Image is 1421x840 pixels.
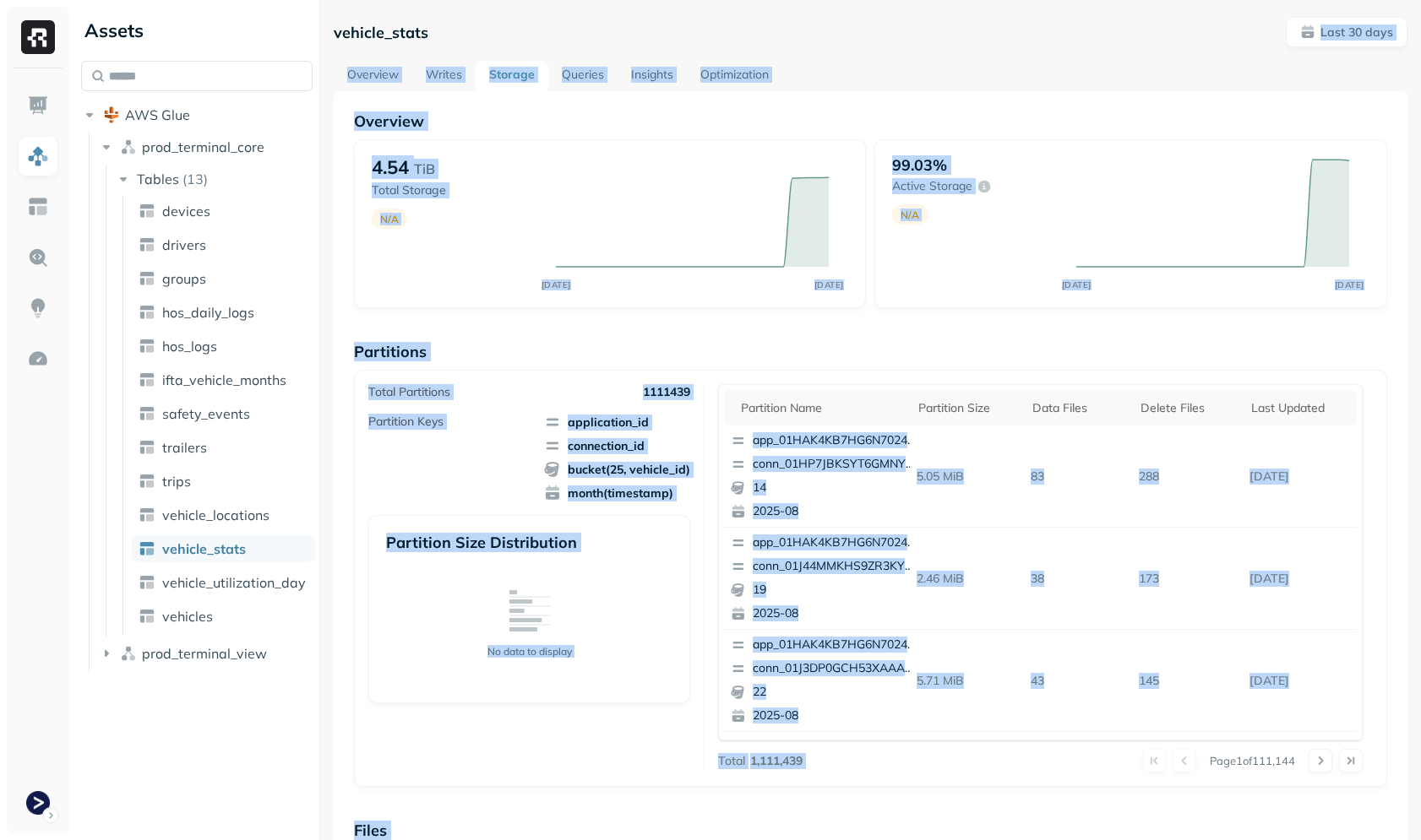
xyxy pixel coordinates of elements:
p: 288 [1132,462,1243,491]
p: Partition Keys [368,414,444,430]
p: 2025-08 [753,605,917,622]
p: 1,111,439 [750,753,803,769]
span: application_id [544,414,690,431]
a: Overview [334,61,412,91]
button: app_01HAK4KB7HG6N7024210G3S8D5conn_01J44MMKHS9ZR3KYYZKMHR54G7192025-08 [724,528,923,629]
p: 99.03% [892,155,947,175]
p: 38 [1024,564,1132,593]
span: vehicle_locations [162,507,269,523]
span: hos_logs [162,338,217,355]
button: AWS Glue [81,101,313,128]
span: trips [162,473,191,490]
span: vehicles [162,608,213,625]
span: groups [162,270,206,287]
div: Data Files [1032,400,1124,416]
p: Aug 25, 2025 [1243,462,1357,491]
span: bucket(25, vehicle_id) [544,461,690,478]
a: hos_logs [132,333,315,360]
a: Writes [412,61,476,91]
div: Delete Files [1141,400,1234,416]
p: Aug 25, 2025 [1243,666,1357,696]
p: 22 [753,684,917,701]
p: TiB [414,159,435,179]
span: vehicle_stats [162,540,246,557]
p: conn_01HP7JBKSYT6GMNY064TG9YNY4 [753,456,917,473]
img: table [139,236,155,253]
a: ifta_vehicle_months [132,366,315,393]
span: trailers [162,439,207,456]
p: app_01HAK4KB7HG6N7024210G3S8D5 [753,432,917,449]
span: prod_terminal_view [142,645,267,662]
p: 83 [1024,462,1132,491]
p: 2025-08 [753,707,917,724]
span: month(timestamp) [544,485,690,501]
p: Total Partitions [368,384,450,400]
p: 145 [1132,666,1243,696]
img: Ryft [21,20,55,54]
a: Queries [548,61,618,91]
tspan: [DATE] [1062,279,1092,290]
img: Dashboard [27,95,49,117]
span: Tables [137,171,179,187]
img: table [139,203,155,219]
img: table [139,371,155,388]
p: 19 [753,582,917,599]
tspan: [DATE] [541,279,570,290]
img: Optimization [27,348,49,370]
div: Partition name [741,400,901,416]
span: hos_daily_logs [162,304,254,321]
img: table [139,608,155,625]
p: app_01HAK4KB7HG6N7024210G3S8D5 [753,637,917,653]
p: 1111439 [643,384,690,400]
span: drivers [162,236,206,253]
p: Active storage [892,178,972,194]
span: prod_terminal_core [142,138,264,155]
img: table [139,338,155,355]
p: conn_01J3DP0GCH53XAAA4Y4NZ2RFS1 [753,660,917,677]
img: Query Explorer [27,247,49,268]
a: vehicles [132,603,315,630]
p: 5.71 MiB [910,666,1024,696]
p: app_01HAK4KB7HG6N7024210G3S8D5 [753,534,917,551]
span: safety_events [162,405,250,422]
a: Optimization [687,61,782,91]
img: table [139,574,155,591]
a: groups [132,265,315,292]
img: table [139,405,155,422]
p: No data to display [487,645,572,658]
p: ( 13 ) [182,171,208,187]
a: Storage [476,61,548,91]
a: trips [132,468,315,495]
p: Total Storage [372,182,539,198]
p: N/A [901,209,919,221]
img: namespace [120,645,137,662]
button: Tables(13) [115,165,314,192]
span: devices [162,203,210,219]
tspan: [DATE] [814,279,843,290]
div: Last updated [1251,400,1348,416]
a: vehicle_locations [132,501,315,528]
p: Aug 25, 2025 [1243,564,1357,593]
a: vehicle_stats [132,535,315,562]
p: 4.54 [372,155,409,179]
div: Partition size [918,400,1015,416]
button: app_01HAK4KB7HG6N7024210G3S8D5conn_01J3DP0GCH53XAAA4Y4NZ2RFS1222025-08 [724,630,923,731]
p: Overview [354,111,1387,131]
tspan: [DATE] [1335,279,1364,290]
p: conn_01J44MMKHS9ZR3KYYZKMHR54G7 [753,558,917,575]
p: Total [718,753,745,769]
a: hos_daily_logs [132,299,315,326]
img: table [139,439,155,456]
p: Last 30 days [1320,24,1393,41]
a: Insights [618,61,687,91]
a: trailers [132,434,315,461]
div: Assets [81,17,313,44]
button: prod_terminal_view [98,640,313,667]
p: N/A [380,213,399,225]
p: 173 [1132,564,1243,593]
span: connection_id [544,437,690,454]
img: root [103,106,120,123]
img: Assets [27,145,49,167]
img: Insights [27,297,49,319]
button: Last 30 days [1286,17,1407,47]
